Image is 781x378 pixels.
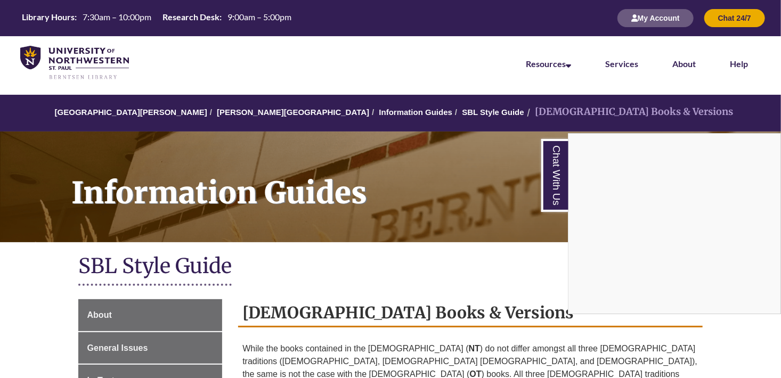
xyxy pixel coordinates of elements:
[526,59,571,69] a: Resources
[568,134,780,314] iframe: Chat Widget
[605,59,638,69] a: Services
[541,139,568,212] a: Chat With Us
[672,59,696,69] a: About
[568,133,781,314] div: Chat With Us
[730,59,748,69] a: Help
[20,46,129,80] img: UNWSP Library Logo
